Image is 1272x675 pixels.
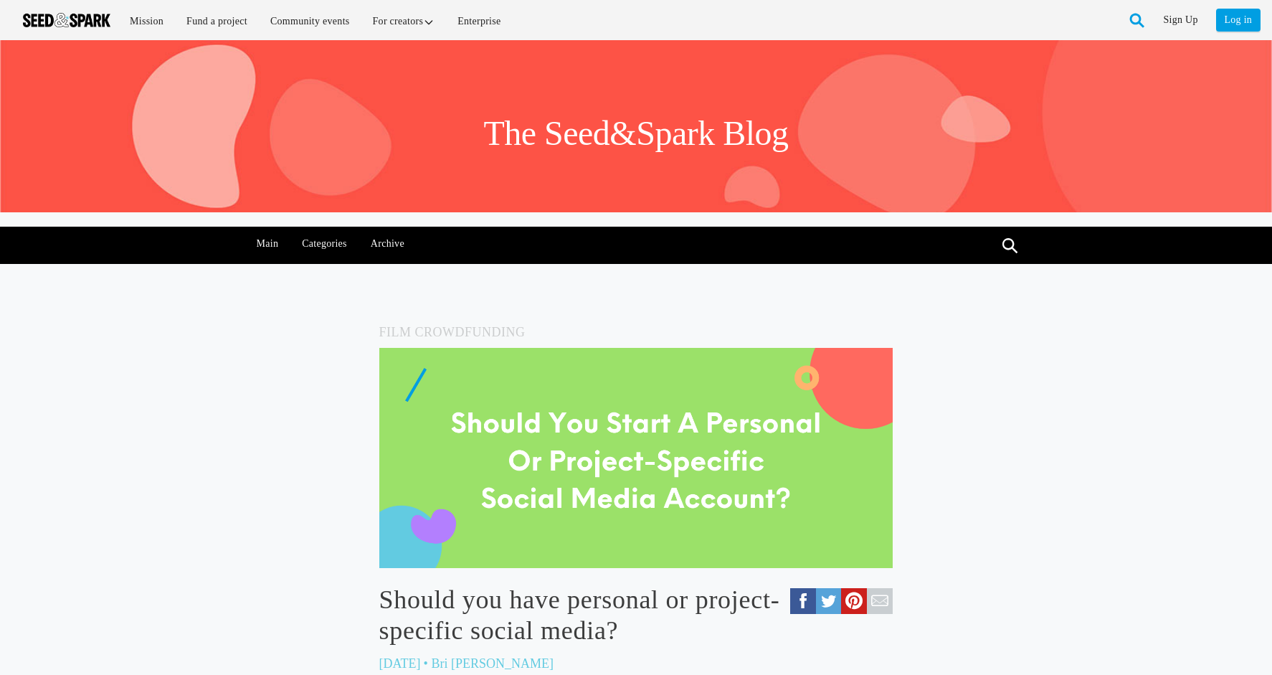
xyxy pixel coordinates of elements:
[424,652,554,675] p: • Bri [PERSON_NAME]
[1216,9,1261,32] a: Log in
[379,321,893,343] h5: Film Crowdfunding
[176,6,257,37] a: Fund a project
[447,6,511,37] a: Enterprise
[363,227,412,261] a: Archive
[363,6,445,37] a: For creators
[1164,9,1198,32] a: Sign Up
[483,112,788,155] h1: The Seed&Spark Blog
[295,227,355,261] a: Categories
[379,652,421,675] p: [DATE]
[120,6,174,37] a: Mission
[379,585,893,646] a: Should you have personal or project-specific social media?
[249,227,286,261] a: Main
[260,6,360,37] a: Community events
[23,13,110,27] img: Seed amp; Spark
[379,348,893,568] img: socmed.png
